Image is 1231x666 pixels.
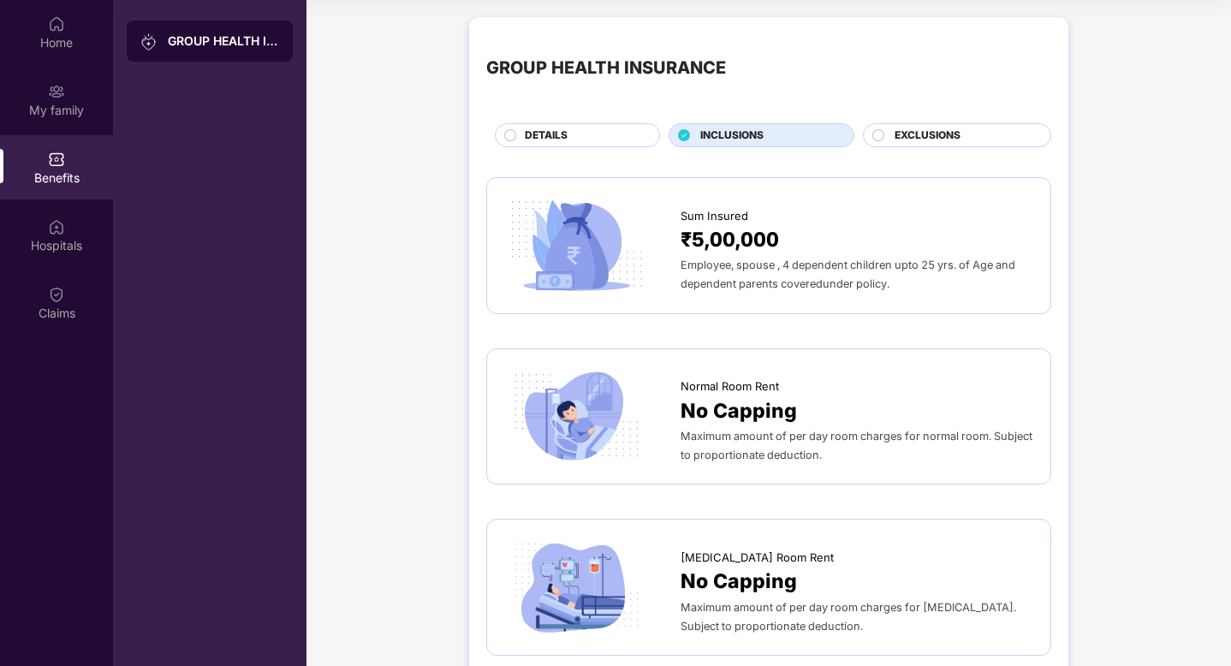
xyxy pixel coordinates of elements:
[504,366,649,467] img: icon
[895,128,960,144] span: EXCLUSIONS
[681,259,1015,290] span: Employee, spouse , 4 dependent children upto 25 yrs. of Age and dependent parents coveredunder po...
[681,601,1016,633] span: Maximum amount of per day room charges for [MEDICAL_DATA]. Subject to proportionate deduction.
[48,83,65,100] img: svg+xml;base64,PHN2ZyB3aWR0aD0iMjAiIGhlaWdodD0iMjAiIHZpZXdCb3g9IjAgMCAyMCAyMCIgZmlsbD0ibm9uZSIgeG...
[48,151,65,168] img: svg+xml;base64,PHN2ZyBpZD0iQmVuZWZpdHMiIHhtbG5zPSJodHRwOi8vd3d3LnczLm9yZy8yMDAwL3N2ZyIgd2lkdGg9Ij...
[48,286,65,303] img: svg+xml;base64,PHN2ZyBpZD0iQ2xhaW0iIHhtbG5zPSJodHRwOi8vd3d3LnczLm9yZy8yMDAwL3N2ZyIgd2lkdGg9IjIwIi...
[681,566,797,597] span: No Capping
[681,378,779,395] span: Normal Room Rent
[48,15,65,33] img: svg+xml;base64,PHN2ZyBpZD0iSG9tZSIgeG1sbnM9Imh0dHA6Ly93d3cudzMub3JnLzIwMDAvc3ZnIiB3aWR0aD0iMjAiIG...
[140,33,158,51] img: svg+xml;base64,PHN2ZyB3aWR0aD0iMjAiIGhlaWdodD0iMjAiIHZpZXdCb3g9IjAgMCAyMCAyMCIgZmlsbD0ibm9uZSIgeG...
[681,430,1032,461] span: Maximum amount of per day room charges for normal room. Subject to proportionate deduction.
[681,549,834,566] span: [MEDICAL_DATA] Room Rent
[681,207,748,224] span: Sum Insured
[486,55,726,81] div: GROUP HEALTH INSURANCE
[681,224,779,255] span: ₹5,00,000
[525,128,568,144] span: DETAILS
[48,218,65,235] img: svg+xml;base64,PHN2ZyBpZD0iSG9zcGl0YWxzIiB4bWxucz0iaHR0cDovL3d3dy53My5vcmcvMjAwMC9zdmciIHdpZHRoPS...
[700,128,764,144] span: INCLUSIONS
[681,395,797,426] span: No Capping
[504,195,649,296] img: icon
[504,537,649,638] img: icon
[168,33,279,50] div: GROUP HEALTH INSURANCE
